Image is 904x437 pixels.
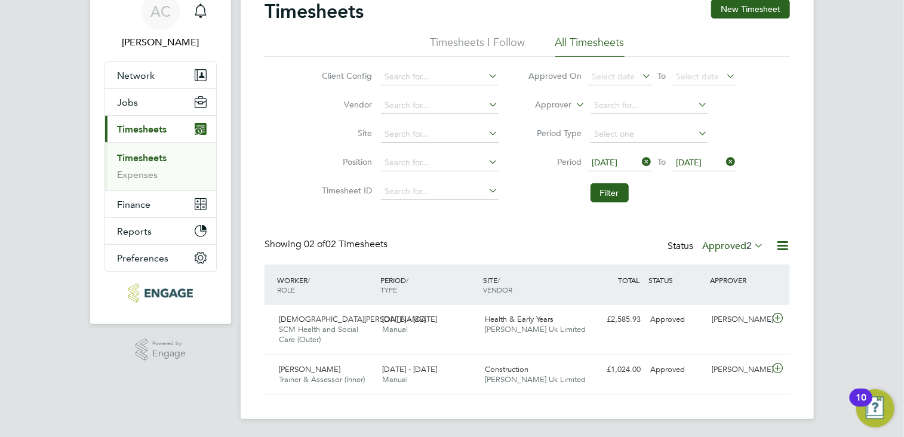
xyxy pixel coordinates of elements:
button: Open Resource Center, 10 new notifications [856,389,894,427]
div: £1,024.00 [583,360,645,380]
label: Vendor [319,99,373,110]
div: Status [668,238,766,255]
span: AC [150,4,171,19]
button: Jobs [105,89,216,115]
input: Search for... [381,126,499,143]
button: Finance [105,191,216,217]
button: Network [105,62,216,88]
span: / [406,275,408,285]
div: [PERSON_NAME] [708,360,770,380]
div: STATUS [645,269,708,291]
img: morganhunt-logo-retina.png [128,284,192,303]
li: Timesheets I Follow [431,35,525,57]
button: Preferences [105,245,216,271]
span: Andy Crow [104,35,217,50]
input: Select one [591,126,708,143]
span: Powered by [152,338,186,349]
span: [PERSON_NAME] Uk Limited [485,374,586,384]
span: VENDOR [484,285,513,294]
span: 2 [746,240,752,252]
div: WORKER [274,269,377,300]
div: Approved [645,360,708,380]
li: All Timesheets [555,35,625,57]
div: APPROVER [708,269,770,291]
span: Timesheets [117,124,167,135]
div: £2,585.93 [583,310,645,330]
span: Trainer & Assessor (Inner) [279,374,365,384]
span: TOTAL [618,275,639,285]
label: Site [319,128,373,139]
label: Position [319,156,373,167]
span: Finance [117,199,150,210]
label: Period [528,156,582,167]
span: TYPE [380,285,397,294]
span: [PERSON_NAME] Uk Limited [485,324,586,334]
a: Timesheets [117,152,167,164]
span: / [498,275,500,285]
span: [DATE] [677,157,702,168]
span: Construction [485,364,529,374]
label: Client Config [319,70,373,81]
label: Approver [518,99,572,111]
a: Expenses [117,169,158,180]
span: Jobs [117,97,138,108]
span: Select date [677,71,719,82]
label: Approved On [528,70,582,81]
span: 02 of [304,238,325,250]
span: 02 Timesheets [304,238,388,250]
span: Preferences [117,253,168,264]
span: Manual [382,324,408,334]
span: Engage [152,349,186,359]
span: Select date [592,71,635,82]
a: Powered byEngage [136,338,186,361]
a: Go to home page [104,284,217,303]
div: 10 [856,398,866,413]
span: [DATE] - [DATE] [382,364,437,374]
input: Search for... [591,97,708,114]
label: Approved [702,240,764,252]
span: [DEMOGRAPHIC_DATA][PERSON_NAME] [279,314,426,324]
input: Search for... [381,97,499,114]
div: [PERSON_NAME] [708,310,770,330]
input: Search for... [381,183,499,200]
span: Manual [382,374,408,384]
div: PERIOD [377,269,481,300]
input: Search for... [381,155,499,171]
button: Filter [591,183,629,202]
label: Timesheet ID [319,185,373,196]
button: Timesheets [105,116,216,142]
div: Approved [645,310,708,330]
span: [DATE] - [DATE] [382,314,437,324]
span: SCM Health and Social Care (Outer) [279,324,358,344]
div: Showing [265,238,390,251]
span: Reports [117,226,152,237]
input: Search for... [381,69,499,85]
div: Timesheets [105,142,216,190]
span: ROLE [277,285,295,294]
span: [DATE] [592,157,618,168]
span: Health & Early Years [485,314,554,324]
span: / [308,275,310,285]
span: Network [117,70,155,81]
span: [PERSON_NAME] [279,364,340,374]
span: To [654,68,670,84]
div: SITE [481,269,584,300]
button: Reports [105,218,216,244]
label: Period Type [528,128,582,139]
span: To [654,154,670,170]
